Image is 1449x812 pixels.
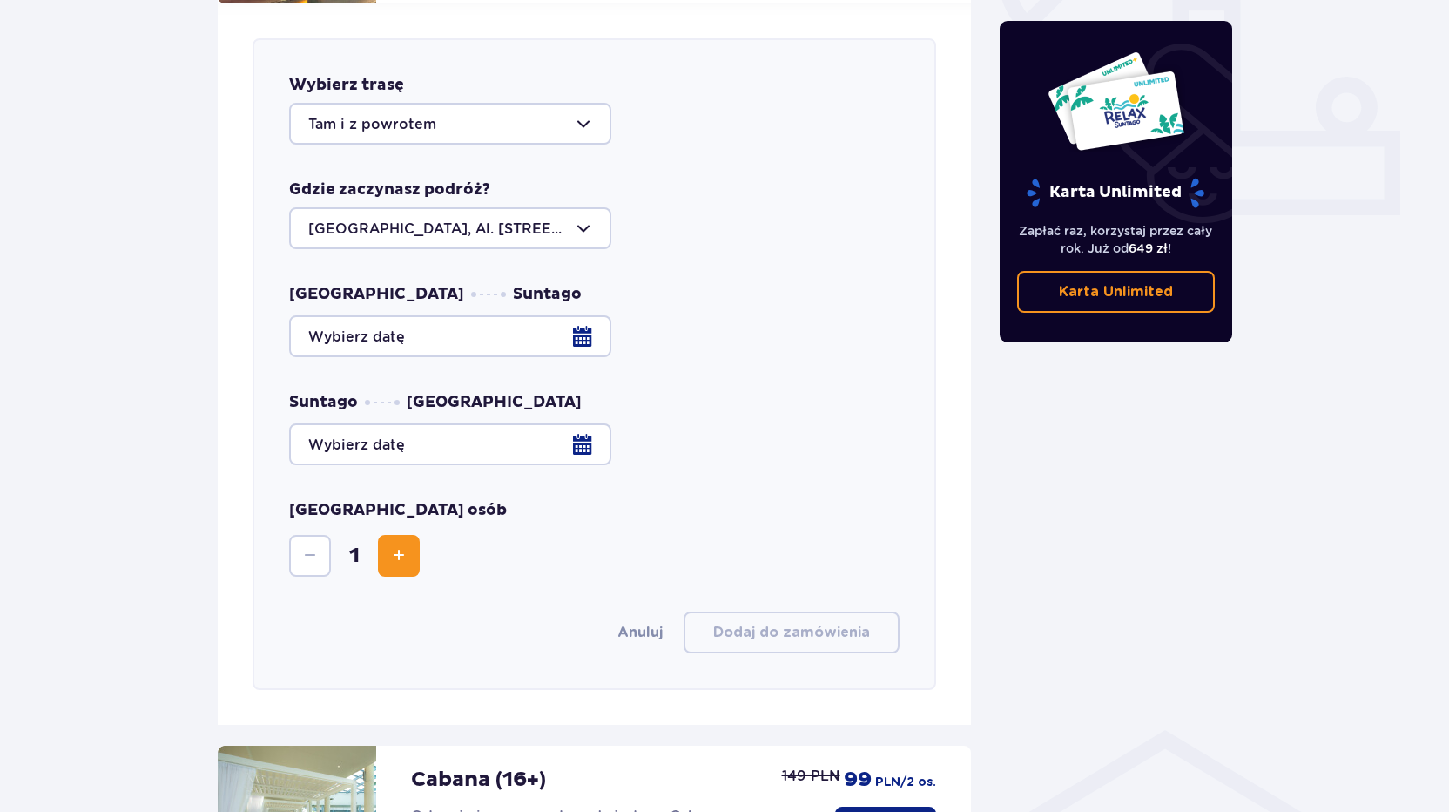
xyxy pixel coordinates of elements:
button: Increase [378,535,420,577]
p: Gdzie zaczynasz podróż? [289,179,490,200]
p: PLN /2 os. [875,774,936,791]
p: Karta Unlimited [1059,282,1173,301]
span: [GEOGRAPHIC_DATA] [289,284,464,305]
p: Wybierz trasę [289,75,404,96]
p: 99 [844,767,872,793]
button: Dodaj do zamówienia [684,612,900,653]
span: 1 [334,543,374,569]
span: 649 zł [1129,241,1168,255]
p: Karta Unlimited [1025,178,1206,208]
span: Suntago [513,284,582,305]
img: dots [471,292,506,297]
a: Karta Unlimited [1017,271,1216,313]
p: Zapłać raz, korzystaj przez cały rok. Już od ! [1017,222,1216,257]
p: 149 PLN [782,767,840,786]
button: Decrease [289,535,331,577]
span: Suntago [289,392,358,413]
img: dots [365,400,400,405]
button: Anuluj [617,623,663,642]
p: Dodaj do zamówienia [713,623,870,642]
p: [GEOGRAPHIC_DATA] osób [289,500,507,521]
span: [GEOGRAPHIC_DATA] [407,392,582,413]
p: Cabana (16+) [411,767,546,793]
